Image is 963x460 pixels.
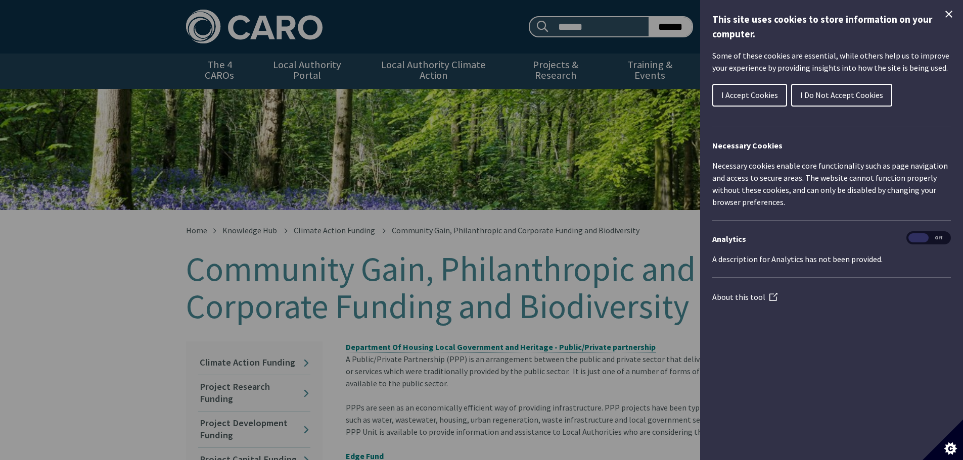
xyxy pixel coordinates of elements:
span: Off [929,233,949,243]
p: Necessary cookies enable core functionality such as page navigation and access to secure areas. T... [712,160,951,208]
span: I Accept Cookies [721,90,778,100]
button: I Accept Cookies [712,84,787,107]
button: Close Cookie Control [943,8,955,20]
p: A description for Analytics has not been provided. [712,253,951,265]
h3: Analytics [712,233,951,245]
span: On [908,233,929,243]
h1: This site uses cookies to store information on your computer. [712,12,951,41]
a: About this tool [712,292,777,302]
h2: Necessary Cookies [712,139,951,151]
button: I Do Not Accept Cookies [791,84,892,107]
button: Set cookie preferences [923,420,963,460]
p: Some of these cookies are essential, while others help us to improve your experience by providing... [712,49,951,74]
span: I Do Not Accept Cookies [800,90,883,100]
